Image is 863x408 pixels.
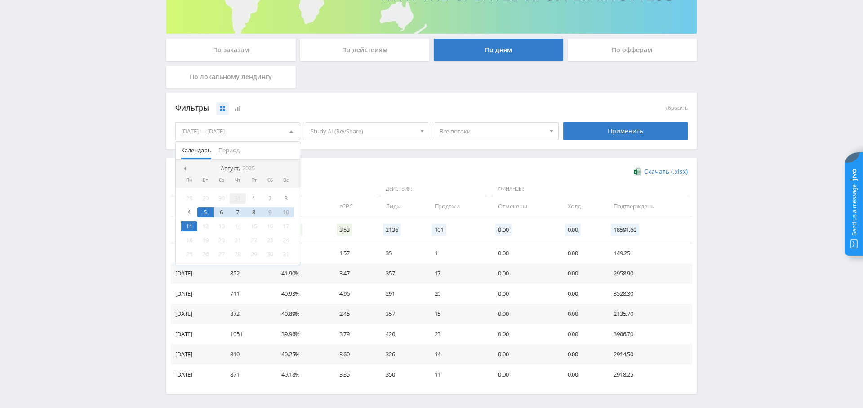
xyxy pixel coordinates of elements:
[330,263,377,284] td: 3.47
[379,182,487,197] span: Действия:
[278,221,294,231] div: 17
[272,304,330,324] td: 40.89%
[278,193,294,204] div: 3
[171,243,221,263] td: [DATE]
[278,235,294,245] div: 24
[272,324,330,344] td: 39.96%
[426,304,489,324] td: 15
[605,263,692,284] td: 2958.90
[214,235,230,245] div: 20
[246,249,262,259] div: 29
[171,182,374,197] span: Данные:
[426,284,489,304] td: 20
[215,142,243,159] button: Период
[246,235,262,245] div: 22
[246,177,262,183] div: Пт
[605,304,692,324] td: 2135.70
[434,39,563,61] div: По дням
[489,344,559,364] td: 0.00
[262,207,278,217] div: 9
[605,364,692,385] td: 2918.25
[489,263,559,284] td: 0.00
[383,224,400,236] span: 2136
[489,284,559,304] td: 0.00
[262,249,278,259] div: 30
[495,224,511,236] span: 0.00
[559,364,605,385] td: 0.00
[330,243,377,263] td: 1.57
[489,364,559,385] td: 0.00
[242,165,255,172] i: 2025
[377,344,425,364] td: 326
[559,196,605,217] td: Холд
[246,193,262,204] div: 1
[377,324,425,344] td: 420
[166,66,296,88] div: По локальному лендингу
[197,249,214,259] div: 26
[221,263,272,284] td: 852
[426,243,489,263] td: 1
[218,142,240,159] span: Период
[181,207,197,217] div: 4
[426,263,489,284] td: 17
[197,193,214,204] div: 29
[605,324,692,344] td: 3986.70
[246,221,262,231] div: 15
[432,224,447,236] span: 101
[171,304,221,324] td: [DATE]
[181,249,197,259] div: 25
[181,221,197,231] div: 11
[171,263,221,284] td: [DATE]
[230,221,246,231] div: 14
[559,324,605,344] td: 0.00
[605,196,692,217] td: Подтверждены
[634,167,688,176] a: Скачать (.xlsx)
[272,263,330,284] td: 41.90%
[272,243,330,263] td: 36.84%
[634,167,641,176] img: xlsx
[559,263,605,284] td: 0.00
[221,304,272,324] td: 873
[330,364,377,385] td: 3.35
[217,165,258,172] div: Август,
[214,193,230,204] div: 30
[221,344,272,364] td: 810
[214,207,230,217] div: 6
[377,196,425,217] td: Лиды
[171,196,221,217] td: Дата
[230,235,246,245] div: 21
[272,344,330,364] td: 40.25%
[246,207,262,217] div: 8
[221,324,272,344] td: 1051
[330,324,377,344] td: 3.79
[489,304,559,324] td: 0.00
[489,324,559,344] td: 0.00
[489,243,559,263] td: 0.00
[559,243,605,263] td: 0.00
[426,344,489,364] td: 14
[426,196,489,217] td: Продажи
[605,344,692,364] td: 2914.50
[171,364,221,385] td: [DATE]
[214,177,230,183] div: Ср
[262,235,278,245] div: 23
[214,221,230,231] div: 13
[171,344,221,364] td: [DATE]
[181,235,197,245] div: 18
[311,123,416,140] span: Study AI (RevShare)
[230,193,246,204] div: 31
[377,263,425,284] td: 357
[197,235,214,245] div: 19
[489,196,559,217] td: Отменены
[272,364,330,385] td: 40.18%
[181,193,197,204] div: 28
[181,177,197,183] div: Пн
[559,304,605,324] td: 0.00
[178,142,215,159] button: Календарь
[377,243,425,263] td: 35
[330,304,377,324] td: 2.45
[171,217,221,243] td: Итого:
[568,39,697,61] div: По офферам
[337,224,352,236] span: 3.53
[666,105,688,111] button: сбросить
